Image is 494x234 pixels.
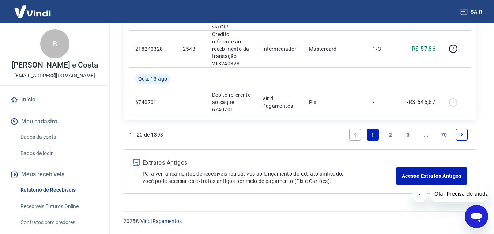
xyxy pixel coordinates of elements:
[412,187,427,202] iframe: Fechar mensagem
[373,45,394,53] p: 1/3
[14,72,95,80] p: [EMAIL_ADDRESS][DOMAIN_NAME]
[262,45,297,53] p: Intermediador
[143,170,396,185] p: Para ver lançamentos de recebíveis retroativos ao lançamento do extrato unificado, você pode aces...
[346,126,471,143] ul: Pagination
[212,31,251,67] p: Crédito referente ao recebimento da transação 218240328
[140,218,182,224] a: Vindi Pagamentos
[18,183,101,197] a: Relatório de Recebíveis
[9,114,101,130] button: Meu cadastro
[9,166,101,183] button: Meus recebíveis
[18,215,101,230] a: Contratos com credores
[262,95,297,110] p: Vindi Pagamentos
[349,129,361,141] a: Previous page
[18,130,101,145] a: Dados da conta
[430,186,488,202] iframe: Mensagem da empresa
[420,129,432,141] a: Jump forward
[9,0,56,23] img: Vindi
[9,92,101,108] a: Início
[138,75,167,83] span: Qua, 13 ago
[124,218,476,225] p: 2025 ©
[456,129,468,141] a: Next page
[385,129,396,141] a: Page 2
[412,45,435,53] p: R$ 57,86
[373,99,394,106] p: -
[367,129,379,141] a: Page 1 is your current page
[438,129,450,141] a: Page 70
[135,45,171,53] p: 218240328
[309,45,361,53] p: Mastercard
[18,199,101,214] a: Recebíveis Futuros Online
[133,159,140,166] img: ícone
[12,61,98,69] p: [PERSON_NAME] e Costa
[309,99,361,106] p: Pix
[403,129,414,141] a: Page 3
[396,167,467,185] a: Acesse Extratos Antigos
[129,131,163,138] p: 1 - 20 de 1393
[4,5,61,11] span: Olá! Precisa de ajuda?
[183,45,200,53] p: 2543
[459,5,485,19] button: Sair
[212,91,251,113] p: Débito referente ao saque 6740701
[135,99,171,106] p: 6740701
[18,146,101,161] a: Dados de login
[143,158,396,167] p: Extratos Antigos
[407,98,435,107] p: -R$ 646,87
[40,29,69,58] div: B
[465,205,488,228] iframe: Botão para abrir a janela de mensagens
